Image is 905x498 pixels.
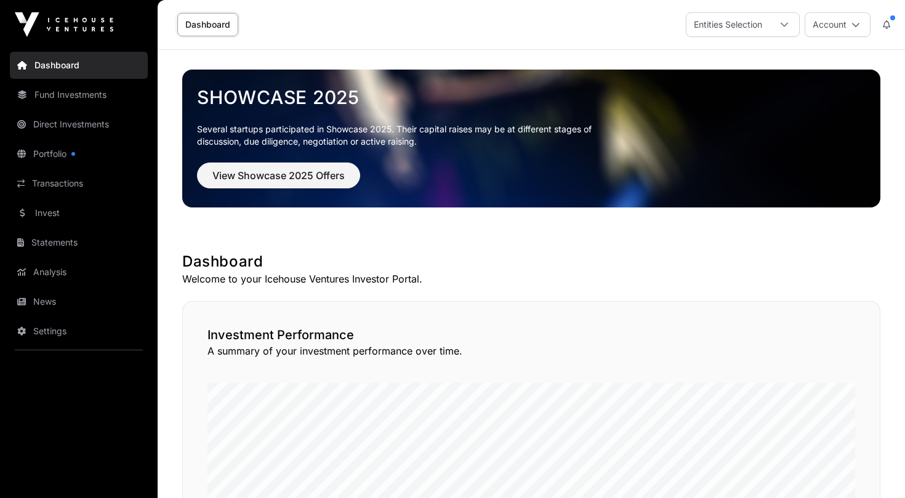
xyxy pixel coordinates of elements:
[212,168,345,183] span: View Showcase 2025 Offers
[10,259,148,286] a: Analysis
[10,170,148,197] a: Transactions
[10,318,148,345] a: Settings
[10,140,148,167] a: Portfolio
[843,439,905,498] iframe: Chat Widget
[15,12,113,37] img: Icehouse Ventures Logo
[197,163,360,188] button: View Showcase 2025 Offers
[10,111,148,138] a: Direct Investments
[197,175,360,187] a: View Showcase 2025 Offers
[207,326,855,343] h2: Investment Performance
[10,229,148,256] a: Statements
[10,288,148,315] a: News
[182,271,880,286] p: Welcome to your Icehouse Ventures Investor Portal.
[182,70,880,207] img: Showcase 2025
[182,252,880,271] h1: Dashboard
[10,52,148,79] a: Dashboard
[10,199,148,227] a: Invest
[207,343,855,358] p: A summary of your investment performance over time.
[10,81,148,108] a: Fund Investments
[686,13,770,36] div: Entities Selection
[177,13,238,36] a: Dashboard
[805,12,871,37] button: Account
[197,86,866,108] a: Showcase 2025
[197,123,611,148] p: Several startups participated in Showcase 2025. Their capital raises may be at different stages o...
